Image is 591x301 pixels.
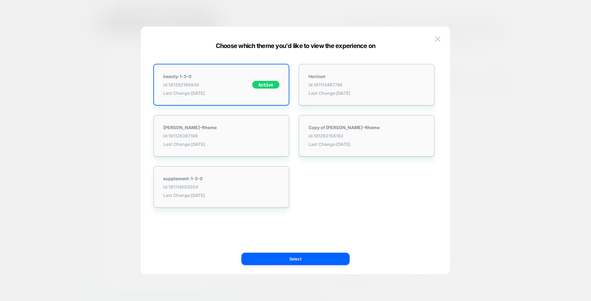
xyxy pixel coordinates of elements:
strong: supplement-1-3-0 [163,176,205,181]
strong: beauty-1-3-0 [163,74,205,79]
span: Last Change: [DATE] [163,90,205,96]
span: Last Change: [DATE] [163,193,205,198]
strong: Horizon [308,74,350,79]
span: id: 181262156162 [308,133,380,138]
span: Last Change: [DATE] [308,90,350,96]
button: Select [241,253,350,265]
span: Last Change: [DATE] [163,142,217,147]
span: id: 181262188930 [163,82,205,87]
strong: Copy of [PERSON_NAME]-ftheme [308,125,380,130]
span: id: 181114503554 [163,184,205,190]
span: Last Change: [DATE] [308,142,380,147]
div: Active [252,81,279,89]
div: Choose which theme you'd like to view the experience on [141,42,450,50]
span: id: 181128397186 [163,133,217,138]
strong: [PERSON_NAME]-ftheme [163,125,217,130]
span: id: 181113487746 [308,82,350,87]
